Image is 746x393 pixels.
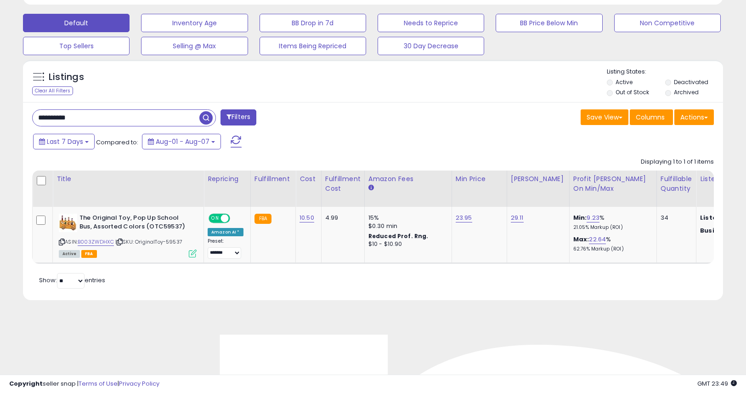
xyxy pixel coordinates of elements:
[496,14,602,32] button: BB Price Below Min
[59,214,197,256] div: ASIN:
[573,224,650,231] p: 21.05% Markup (ROI)
[511,213,524,222] a: 29.11
[33,134,95,149] button: Last 7 Days
[229,215,243,222] span: OFF
[573,246,650,252] p: 62.76% Markup (ROI)
[573,235,650,252] div: %
[156,137,209,146] span: Aug-01 - Aug-07
[616,88,649,96] label: Out of Stock
[607,68,723,76] p: Listing States:
[674,78,708,86] label: Deactivated
[260,14,366,32] button: BB Drop in 7d
[581,109,628,125] button: Save View
[661,214,689,222] div: 34
[511,174,565,184] div: [PERSON_NAME]
[368,232,429,240] b: Reduced Prof. Rng.
[573,213,587,222] b: Min:
[23,14,130,32] button: Default
[700,213,742,222] b: Listed Price:
[59,250,80,258] span: All listings currently available for purchase on Amazon
[81,250,97,258] span: FBA
[573,174,653,194] div: Profit [PERSON_NAME] on Min/Max
[573,214,650,231] div: %
[589,235,606,244] a: 22.64
[141,37,248,55] button: Selling @ Max
[641,158,714,166] div: Displaying 1 to 1 of 1 items
[220,109,256,125] button: Filters
[208,228,243,236] div: Amazon AI *
[57,174,200,184] div: Title
[96,138,138,147] span: Compared to:
[254,174,292,184] div: Fulfillment
[208,238,243,259] div: Preset:
[614,14,721,32] button: Non Competitive
[47,137,83,146] span: Last 7 Days
[39,276,105,285] span: Show: entries
[208,174,247,184] div: Repricing
[209,215,221,222] span: ON
[141,14,248,32] button: Inventory Age
[300,213,314,222] a: 10.50
[368,184,374,192] small: Amazon Fees.
[674,109,714,125] button: Actions
[260,37,366,55] button: Items Being Repriced
[661,174,692,194] div: Fulfillable Quantity
[378,14,484,32] button: Needs to Reprice
[456,213,472,222] a: 23.95
[368,222,445,230] div: $0.30 min
[368,240,445,248] div: $10 - $10.90
[115,238,182,245] span: | SKU: OriginalToy-59537
[32,86,73,95] div: Clear All Filters
[325,214,357,222] div: 4.99
[368,214,445,222] div: 15%
[587,213,599,222] a: 9.23
[78,238,114,246] a: B003ZWDHXC
[378,37,484,55] button: 30 Day Decrease
[300,174,317,184] div: Cost
[636,113,665,122] span: Columns
[573,235,589,244] b: Max:
[368,174,448,184] div: Amazon Fees
[23,37,130,55] button: Top Sellers
[59,214,77,232] img: 41vZskdlIoL._SL40_.jpg
[254,214,271,224] small: FBA
[674,88,699,96] label: Archived
[569,171,656,207] th: The percentage added to the cost of goods (COGS) that forms the calculator for Min & Max prices.
[79,214,191,233] b: The Original Toy, Pop Up School Bus, Assorted Colors (OTC59537)
[142,134,221,149] button: Aug-01 - Aug-07
[325,174,361,194] div: Fulfillment Cost
[616,78,633,86] label: Active
[630,109,673,125] button: Columns
[49,71,84,84] h5: Listings
[456,174,503,184] div: Min Price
